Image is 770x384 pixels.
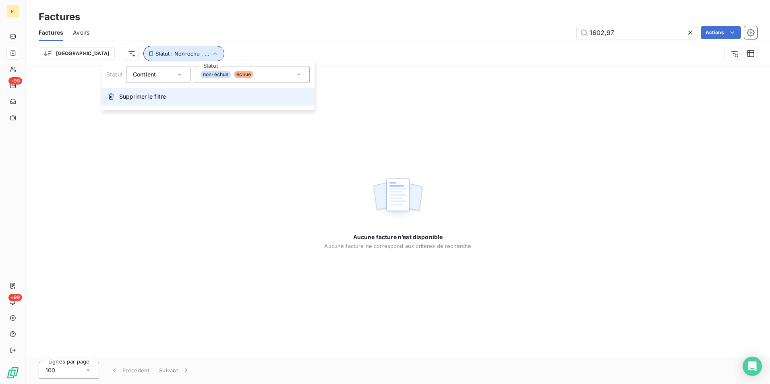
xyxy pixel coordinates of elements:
[6,5,19,18] div: FI
[577,26,698,39] input: Rechercher
[154,362,195,379] button: Suivant
[39,29,63,37] span: Factures
[8,294,22,301] span: +99
[701,26,741,39] button: Actions
[155,50,209,57] span: Statut : Non-échu , ...
[143,46,224,61] button: Statut : Non-échu , ...
[106,362,154,379] button: Précédent
[46,366,55,374] span: 100
[201,71,231,78] span: non-échue
[101,88,315,105] button: Supprimer le filtre
[119,93,166,101] span: Supprimer le filtre
[39,47,115,60] button: [GEOGRAPHIC_DATA]
[39,10,80,24] h3: Factures
[372,174,424,224] img: empty state
[743,357,762,376] div: Open Intercom Messenger
[353,233,443,241] span: Aucune facture n’est disponible
[324,243,471,249] span: Aucune facture ne correspond aux critères de recherche
[73,29,89,37] span: Avoirs
[8,77,22,85] span: +99
[6,366,19,379] img: Logo LeanPay
[234,71,253,78] span: échue
[133,71,156,78] span: Contient
[106,71,123,78] span: Statut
